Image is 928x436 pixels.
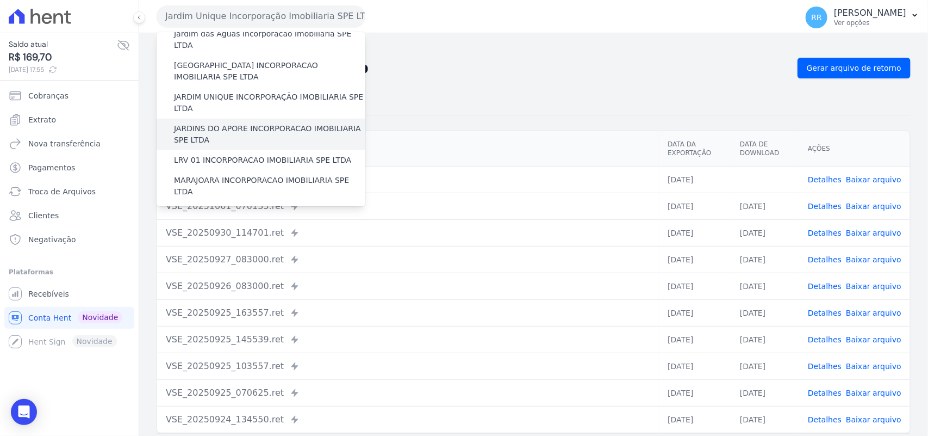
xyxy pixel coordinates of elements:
a: Baixar arquivo [846,362,901,371]
a: Baixar arquivo [846,282,901,291]
a: Clientes [4,205,134,226]
button: RR [PERSON_NAME] Ver opções [797,2,928,33]
span: Novidade [78,311,122,323]
span: Troca de Arquivos [28,186,96,197]
div: VSE_20250925_103557.ret [166,360,650,373]
td: [DATE] [731,299,799,326]
nav: Sidebar [9,85,130,353]
span: Negativação [28,234,76,245]
a: Baixar arquivo [846,202,901,211]
label: JARDIM UNIQUE INCORPORAÇÃO IMOBILIARIA SPE LTDA [174,91,365,114]
td: [DATE] [659,166,731,193]
a: Pagamentos [4,157,134,179]
label: Jardim das Aguas Incorporacao Imobiliaria SPE LTDA [174,28,365,51]
a: Detalhes [808,389,842,397]
span: Saldo atual [9,39,117,50]
span: Conta Hent [28,312,71,323]
a: Baixar arquivo [846,175,901,184]
a: Extrato [4,109,134,131]
td: [DATE] [731,353,799,379]
a: Detalhes [808,362,842,371]
a: Troca de Arquivos [4,181,134,202]
td: [DATE] [659,326,731,353]
td: [DATE] [731,379,799,406]
p: [PERSON_NAME] [834,8,906,19]
div: VSE_20251001_070135.ret [166,200,650,213]
span: Nova transferência [28,138,101,149]
div: Open Intercom Messenger [11,399,37,425]
div: VSE_20250925_163557.ret [166,306,650,320]
label: LRV 01 INCORPORACAO IMOBILIARIA SPE LTDA [174,155,351,166]
td: [DATE] [731,246,799,273]
a: Detalhes [808,229,842,237]
a: Baixar arquivo [846,309,901,317]
td: [DATE] [659,273,731,299]
td: [DATE] [659,406,731,433]
span: Clientes [28,210,59,221]
span: Gerar arquivo de retorno [807,63,901,73]
a: Recebíveis [4,283,134,305]
a: Baixar arquivo [846,255,901,264]
a: Detalhes [808,309,842,317]
a: Baixar arquivo [846,335,901,344]
td: [DATE] [659,219,731,246]
span: R$ 169,70 [9,50,117,65]
a: Nova transferência [4,133,134,155]
span: Recebíveis [28,288,69,299]
div: Plataformas [9,266,130,279]
nav: Breadcrumb [157,42,911,53]
div: VSE_20250924_134550.ret [166,413,650,426]
a: Baixar arquivo [846,229,901,237]
h2: Exportações de Retorno [157,60,789,76]
td: [DATE] [731,193,799,219]
td: [DATE] [731,273,799,299]
th: Arquivo [157,131,659,167]
td: [DATE] [659,193,731,219]
div: e3631543-bf04-4d1b-bd7e-0414eab7fdb4 [166,173,650,186]
a: Cobranças [4,85,134,107]
span: Extrato [28,114,56,125]
th: Data de Download [731,131,799,167]
td: [DATE] [731,219,799,246]
td: [DATE] [731,326,799,353]
a: Detalhes [808,282,842,291]
th: Ações [799,131,910,167]
a: Detalhes [808,175,842,184]
span: Cobranças [28,90,68,101]
td: [DATE] [659,246,731,273]
label: [GEOGRAPHIC_DATA] INCORPORACAO IMOBILIARIA SPE LTDA [174,60,365,83]
span: Pagamentos [28,162,75,173]
div: VSE_20250930_114701.ret [166,226,650,240]
td: [DATE] [731,406,799,433]
th: Data da Exportação [659,131,731,167]
div: VSE_20250926_083000.ret [166,280,650,293]
a: Conta Hent Novidade [4,307,134,329]
p: Ver opções [834,19,906,27]
label: JARDINS DO APORE INCORPORACAO IMOBILIARIA SPE LTDA [174,123,365,146]
span: [DATE] 17:55 [9,65,117,75]
td: [DATE] [659,353,731,379]
a: Detalhes [808,335,842,344]
div: VSE_20250927_083000.ret [166,253,650,266]
a: Negativação [4,229,134,250]
a: Detalhes [808,255,842,264]
a: Detalhes [808,202,842,211]
a: Gerar arquivo de retorno [798,58,911,78]
button: Jardim Unique Incorporação Imobiliaria SPE LTDA [157,5,365,27]
div: VSE_20250925_070625.ret [166,386,650,400]
span: RR [811,14,821,21]
a: Baixar arquivo [846,389,901,397]
div: VSE_20250925_145539.ret [166,333,650,346]
label: MARAJOARA INCORPORACAO IMOBILIARIA SPE LTDA [174,175,365,198]
a: Baixar arquivo [846,415,901,424]
td: [DATE] [659,379,731,406]
a: Detalhes [808,415,842,424]
td: [DATE] [659,299,731,326]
